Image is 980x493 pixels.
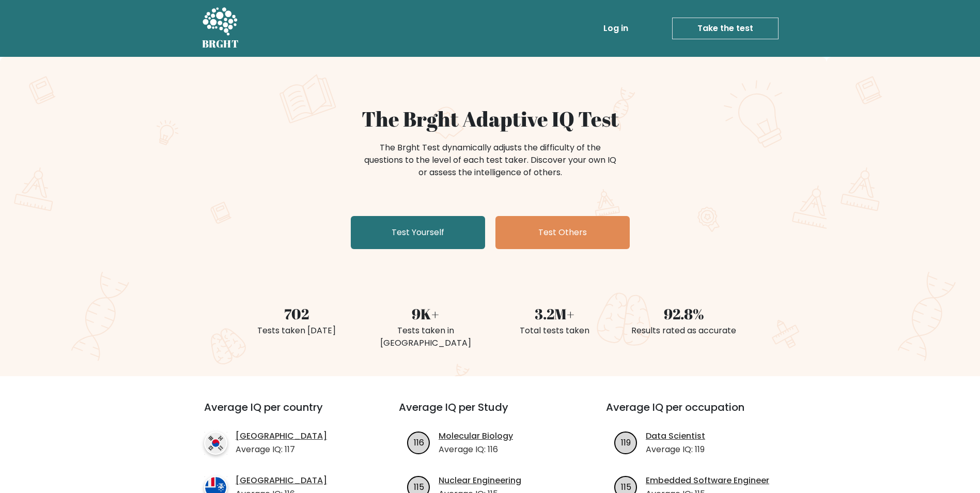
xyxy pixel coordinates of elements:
[646,430,705,442] a: Data Scientist
[351,216,485,249] a: Test Yourself
[236,430,327,442] a: [GEOGRAPHIC_DATA]
[414,436,424,448] text: 116
[238,325,355,337] div: Tests taken [DATE]
[439,430,513,442] a: Molecular Biology
[496,303,613,325] div: 3.2M+
[495,216,630,249] a: Test Others
[367,303,484,325] div: 9K+
[439,474,521,487] a: Nuclear Engineering
[204,432,227,455] img: country
[367,325,484,349] div: Tests taken in [GEOGRAPHIC_DATA]
[202,38,239,50] h5: BRGHT
[414,481,424,492] text: 115
[646,474,769,487] a: Embedded Software Engineer
[439,443,513,456] p: Average IQ: 116
[238,303,355,325] div: 702
[626,303,742,325] div: 92.8%
[399,401,581,426] h3: Average IQ per Study
[238,106,742,131] h1: The Brght Adaptive IQ Test
[621,481,631,492] text: 115
[496,325,613,337] div: Total tests taken
[626,325,742,337] div: Results rated as accurate
[361,142,619,179] div: The Brght Test dynamically adjusts the difficulty of the questions to the level of each test take...
[204,401,362,426] h3: Average IQ per country
[606,401,788,426] h3: Average IQ per occupation
[672,18,779,39] a: Take the test
[646,443,705,456] p: Average IQ: 119
[621,436,631,448] text: 119
[599,18,632,39] a: Log in
[202,4,239,53] a: BRGHT
[236,474,327,487] a: [GEOGRAPHIC_DATA]
[236,443,327,456] p: Average IQ: 117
